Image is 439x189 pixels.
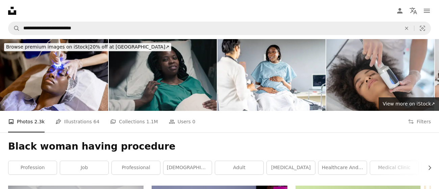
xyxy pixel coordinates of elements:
span: 1.1M [146,118,158,125]
a: professional [112,161,160,175]
span: 64 [94,118,100,125]
a: Users 0 [169,111,196,132]
button: Clear [399,22,414,35]
span: View more on iStock ↗ [383,101,435,106]
a: Collections 1.1M [110,111,158,132]
span: Browse premium images on iStock | [6,44,89,50]
img: Pre-Natal Medical Exam [217,39,326,111]
img: Girl during hardware cosmetic facial procedure [326,39,434,111]
h1: Black woman having procedure [8,140,431,153]
span: 20% off at [GEOGRAPHIC_DATA] ↗ [6,44,169,50]
a: Home — Unsplash [8,7,16,15]
a: [DEMOGRAPHIC_DATA] [163,161,212,175]
a: [MEDICAL_DATA] [267,161,315,175]
span: 0 [192,118,195,125]
a: healthcare and medicine [318,161,367,175]
a: Log in / Sign up [393,4,407,18]
a: adult [215,161,263,175]
button: Menu [420,4,434,18]
button: Search Unsplash [8,22,20,35]
form: Find visuals sitewide [8,22,431,35]
a: Illustrations 64 [55,111,99,132]
a: medical clinic [370,161,418,175]
img: Young African doctor sits beside a patient's bedside in the hospital room [109,39,217,111]
a: job [60,161,108,175]
a: profession [8,161,57,175]
button: Language [407,4,420,18]
button: Visual search [414,22,431,35]
button: scroll list to the right [423,161,431,175]
button: Filters [408,111,431,132]
a: View more on iStock↗ [379,97,439,111]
